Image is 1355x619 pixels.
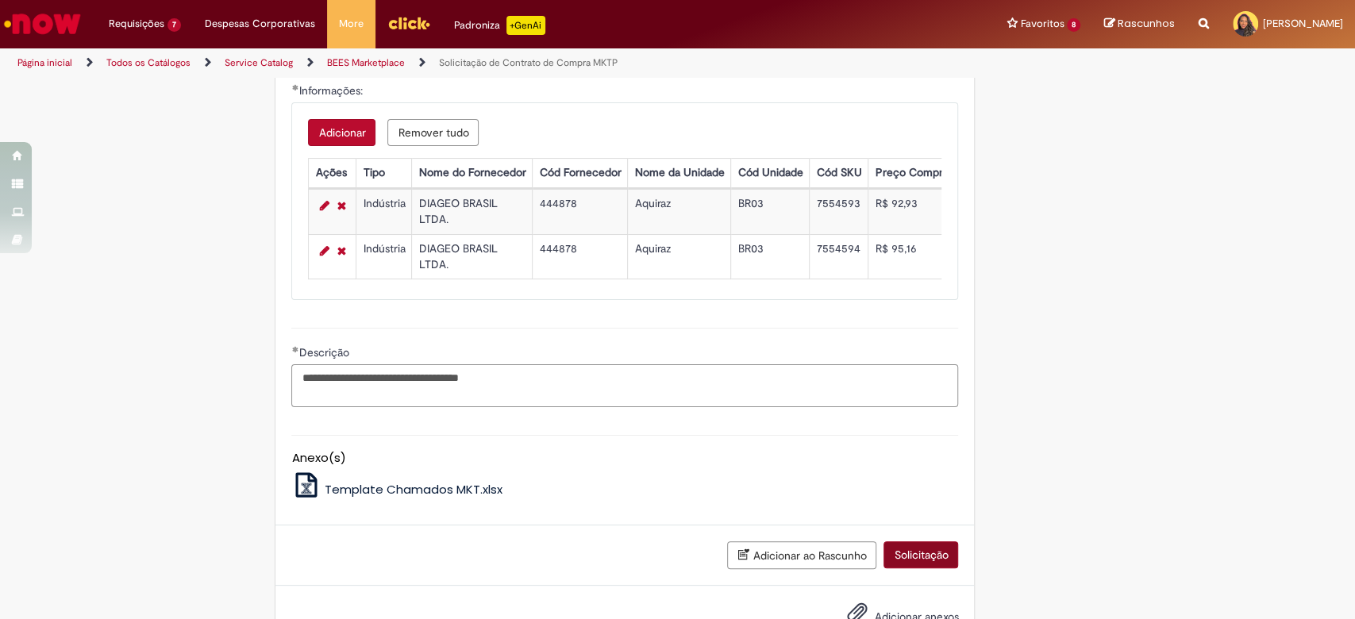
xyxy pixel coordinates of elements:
td: DIAGEO BRASIL LTDA. [412,234,533,279]
span: 8 [1067,18,1080,32]
td: 7554594 [810,234,868,279]
td: Aquiraz [628,189,731,234]
span: Rascunhos [1118,16,1175,31]
a: Rascunhos [1104,17,1175,32]
td: R$ 95,16 [868,234,954,279]
button: Remove all rows for Informações: [387,119,479,146]
a: Todos os Catálogos [106,56,191,69]
span: Despesas Corporativas [205,16,315,32]
span: More [339,16,364,32]
div: Padroniza [454,16,545,35]
p: +GenAi [506,16,545,35]
th: Cód Fornecedor [533,158,628,187]
td: 444878 [533,189,628,234]
th: Cód Unidade [731,158,810,187]
a: BEES Marketplace [327,56,405,69]
span: Requisições [109,16,164,32]
a: Service Catalog [225,56,293,69]
td: BR03 [731,189,810,234]
span: Obrigatório Preenchido [291,84,298,90]
th: Nome da Unidade [628,158,731,187]
span: [PERSON_NAME] [1263,17,1343,30]
td: Aquiraz [628,234,731,279]
th: Preço Compra [868,158,954,187]
span: Favoritos [1020,16,1064,32]
td: DIAGEO BRASIL LTDA. [412,189,533,234]
a: Solicitação de Contrato de Compra MKTP [439,56,618,69]
button: Add a row for Informações: [308,119,375,146]
textarea: Descrição [291,364,958,407]
a: Página inicial [17,56,72,69]
th: Cód SKU [810,158,868,187]
th: Tipo [356,158,412,187]
td: Indústria [356,189,412,234]
td: BR03 [731,234,810,279]
span: Template Chamados MKT.xlsx [325,481,502,498]
button: Solicitação [883,541,958,568]
td: R$ 92,93 [868,189,954,234]
button: Adicionar ao Rascunho [727,541,876,569]
td: 7554593 [810,189,868,234]
span: Informações: [298,83,365,98]
th: Ações [309,158,356,187]
span: Descrição [298,345,352,359]
a: Editar Linha 2 [315,241,333,260]
span: 7 [167,18,181,32]
a: Remover linha 2 [333,241,349,260]
a: Editar Linha 1 [315,196,333,215]
td: 444878 [533,234,628,279]
span: Obrigatório Preenchido [291,346,298,352]
img: click_logo_yellow_360x200.png [387,11,430,35]
td: Indústria [356,234,412,279]
ul: Trilhas de página [12,48,891,78]
img: ServiceNow [2,8,83,40]
a: Template Chamados MKT.xlsx [291,481,502,498]
h5: Anexo(s) [291,452,958,465]
th: Nome do Fornecedor [412,158,533,187]
a: Remover linha 1 [333,196,349,215]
